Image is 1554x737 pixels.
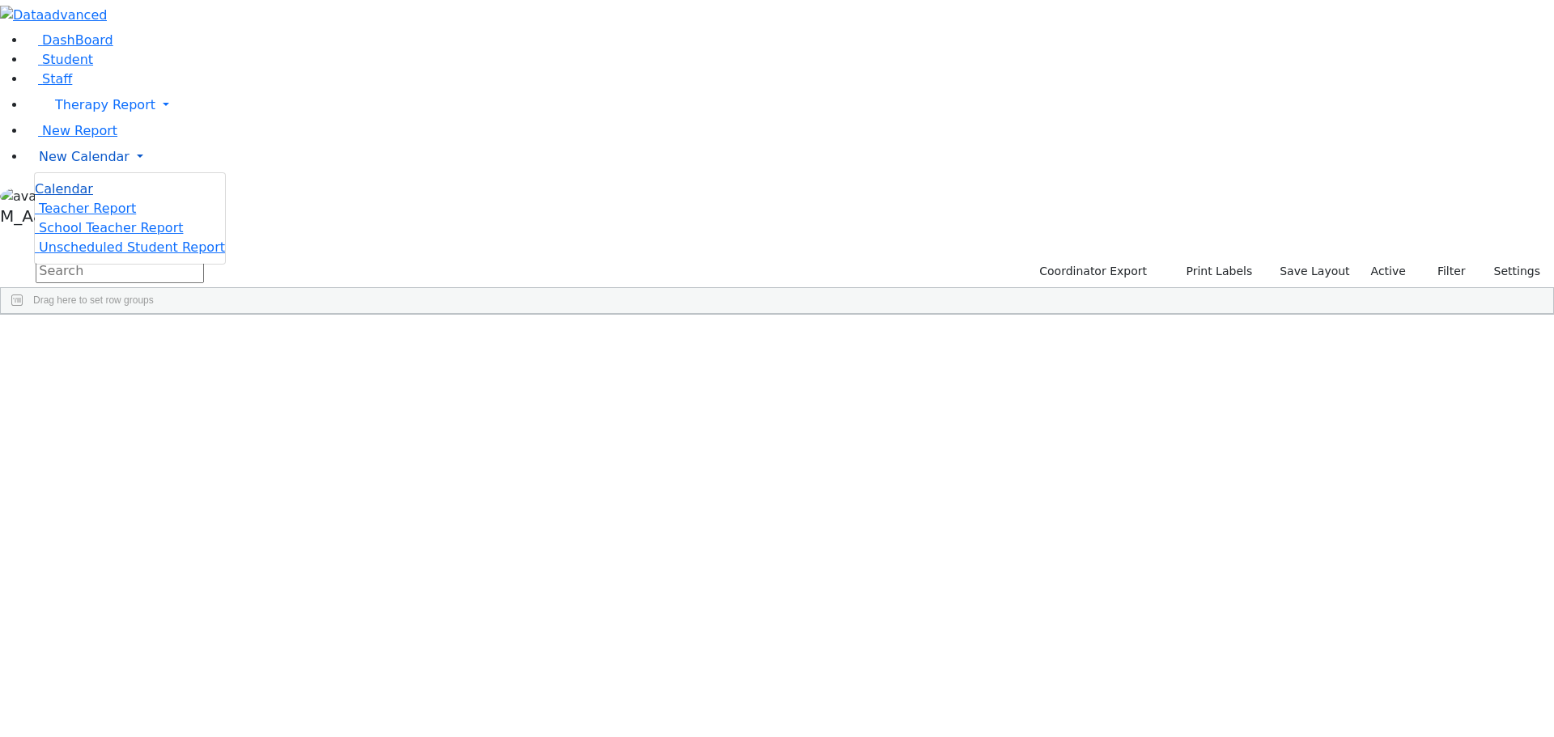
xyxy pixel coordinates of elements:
button: Filter [1416,259,1473,284]
button: Settings [1473,259,1548,284]
a: Therapy Report [26,89,1554,121]
span: Drag here to set row groups [33,294,154,306]
ul: Therapy Report [34,172,226,265]
a: Calendar [35,180,93,199]
button: Coordinator Export [1029,259,1154,284]
a: Student [26,52,93,67]
span: Staff [42,71,72,87]
label: Active [1364,259,1413,284]
button: Save Layout [1272,259,1357,284]
a: DashBoard [26,32,113,48]
span: School Teacher Report [39,220,183,235]
a: Unscheduled Student Report [35,239,225,255]
a: New Calendar [26,141,1554,173]
span: Teacher Report [39,201,136,216]
span: DashBoard [42,32,113,48]
span: Therapy Report [55,97,155,112]
span: Unscheduled Student Report [39,239,225,255]
a: New Report [26,123,117,138]
button: Print Labels [1167,259,1259,284]
a: School Teacher Report [35,220,183,235]
input: Search [36,259,204,283]
span: Calendar [35,181,93,197]
a: Teacher Report [35,201,136,216]
span: New Calendar [39,149,129,164]
span: Student [42,52,93,67]
a: Staff [26,71,72,87]
span: New Report [42,123,117,138]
